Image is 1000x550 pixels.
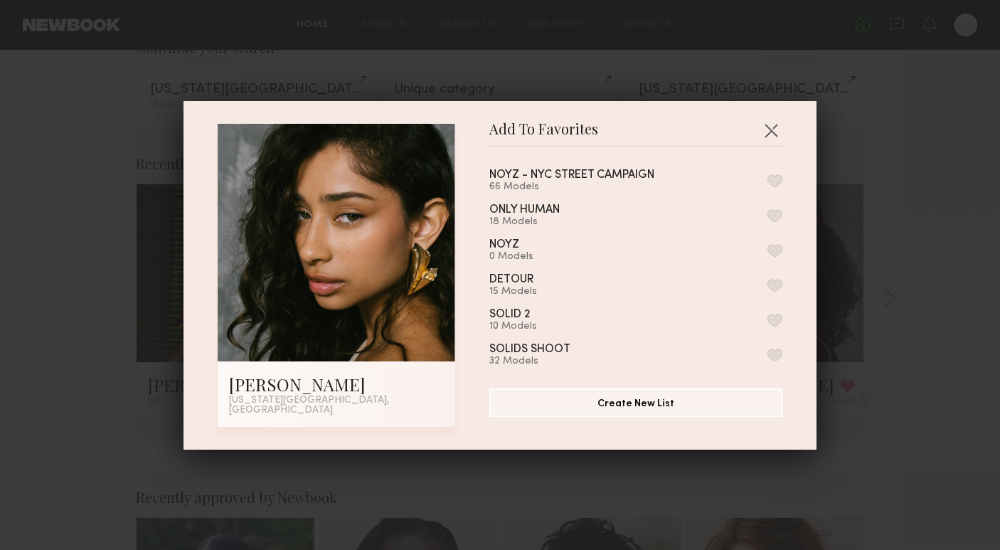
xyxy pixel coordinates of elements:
div: ONLY HUMAN [489,204,560,216]
div: 0 Models [489,251,553,263]
button: Close [760,119,782,142]
button: Create New List [489,388,782,417]
div: NOYZ - NYC STREET CAMPAIGN [489,169,654,181]
div: NOYZ [489,239,519,251]
div: 18 Models [489,216,594,228]
div: DETOUR [489,274,533,286]
div: SOLIDS SHOOT [489,344,570,356]
div: [US_STATE][GEOGRAPHIC_DATA], [GEOGRAPHIC_DATA] [229,396,444,416]
div: 15 Models [489,286,568,297]
span: Add To Favorites [489,124,598,145]
div: 66 Models [489,181,688,193]
div: [PERSON_NAME] [229,373,444,396]
div: SOLID 2 [489,309,530,321]
div: 32 Models [489,356,605,367]
div: 10 Models [489,321,564,332]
